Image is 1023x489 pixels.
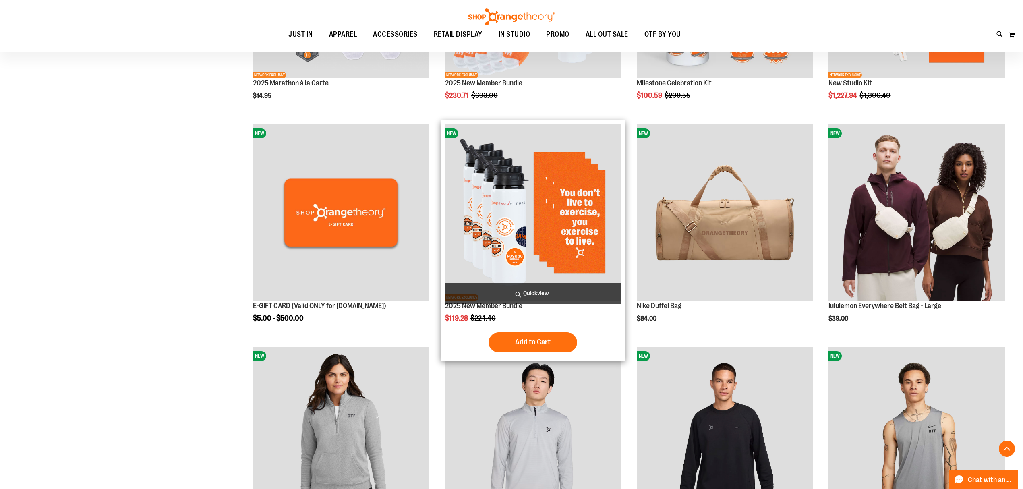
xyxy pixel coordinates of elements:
span: IN STUDIO [499,25,530,44]
a: Quickview [445,283,621,304]
span: NEW [253,351,266,361]
a: lululemon Everywhere Belt Bag - Large [828,302,941,310]
a: lululemon Everywhere Belt Bag - LargeNEW [828,124,1004,302]
a: New Studio Kit [828,79,872,87]
span: $84.00 [637,315,658,322]
span: $230.71 [445,91,470,99]
span: $119.28 [445,314,469,322]
span: $1,227.94 [828,91,858,99]
span: NETWORK EXCLUSIVE [253,72,286,78]
img: Shop Orangetheory [467,8,556,25]
span: $100.59 [637,91,663,99]
img: E-GIFT CARD (Valid ONLY for ShopOrangetheory.com) [253,124,429,300]
span: NEW [637,351,650,361]
span: OTF BY YOU [644,25,681,44]
span: $1,306.40 [859,91,892,99]
span: $14.95 [253,92,273,99]
span: NEW [253,128,266,138]
span: RETAIL DISPLAY [434,25,483,44]
div: product [633,120,817,342]
span: NEW [445,128,458,138]
span: $209.55 [665,91,692,99]
a: E-GIFT CARD (Valid ONLY for [DOMAIN_NAME]) [253,302,386,310]
a: 2025 New Member Bundle [445,302,522,310]
span: $693.00 [471,91,499,99]
div: product [824,120,1009,342]
a: 2025 New Member Bundle [445,79,522,87]
a: Nike Duffel BagNEW [637,124,813,302]
span: NETWORK EXCLUSIVE [445,72,478,78]
span: ALL OUT SALE [586,25,628,44]
button: Chat with an Expert [949,470,1019,489]
span: NEW [828,128,842,138]
span: Chat with an Expert [968,476,1013,484]
div: product [249,120,433,342]
a: Milestone Celebration Kit [637,79,712,87]
a: E-GIFT CARD (Valid ONLY for ShopOrangetheory.com)NEW [253,124,429,302]
span: JUST IN [288,25,313,44]
span: Add to Cart [515,338,551,346]
span: PROMO [546,25,569,44]
a: Nike Duffel Bag [637,302,681,310]
span: APPAREL [329,25,357,44]
div: product [441,120,625,360]
button: Add to Cart [489,332,577,352]
button: Back To Top [999,441,1015,457]
span: NEW [637,128,650,138]
img: Nike Duffel Bag [637,124,813,300]
span: $224.40 [470,314,497,322]
img: 2025 New Member Bundle [445,124,621,300]
a: 2025 New Member BundleNEWNETWORK EXCLUSIVE [445,124,621,302]
span: NEW [828,351,842,361]
span: ACCESSORIES [373,25,418,44]
span: $39.00 [828,315,849,322]
a: 2025 Marathon à la Carte [253,79,329,87]
span: NETWORK EXCLUSIVE [828,72,862,78]
img: lululemon Everywhere Belt Bag - Large [828,124,1004,300]
span: $5.00 - $500.00 [253,314,304,322]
